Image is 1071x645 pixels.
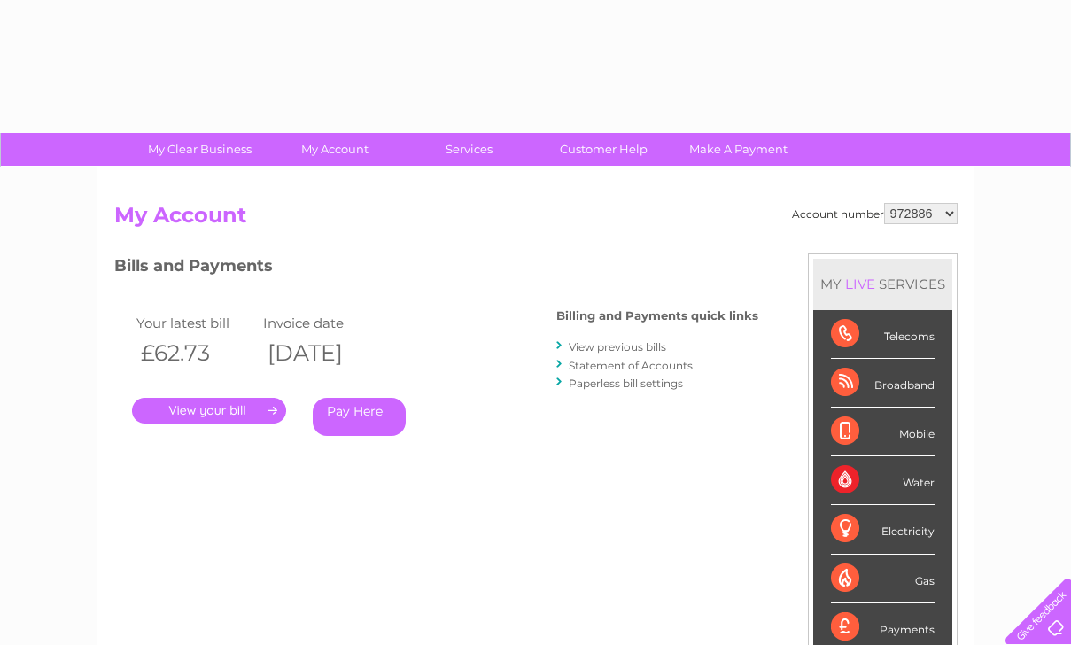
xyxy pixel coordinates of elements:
h2: My Account [114,203,958,237]
div: Account number [792,203,958,224]
div: Telecoms [831,310,935,359]
a: Make A Payment [665,133,811,166]
a: Services [396,133,542,166]
a: My Account [261,133,407,166]
a: Paperless bill settings [569,377,683,390]
td: Your latest bill [132,311,260,335]
th: £62.73 [132,335,260,371]
div: Mobile [831,408,935,456]
div: LIVE [842,276,879,292]
div: Gas [831,555,935,603]
div: MY SERVICES [813,259,952,309]
th: [DATE] [259,335,386,371]
a: Pay Here [313,398,406,436]
a: View previous bills [569,340,666,354]
h4: Billing and Payments quick links [556,309,758,322]
div: Water [831,456,935,505]
a: Customer Help [531,133,677,166]
a: Statement of Accounts [569,359,693,372]
div: Electricity [831,505,935,554]
a: . [132,398,286,424]
h3: Bills and Payments [114,253,758,284]
a: My Clear Business [127,133,273,166]
td: Invoice date [259,311,386,335]
div: Broadband [831,359,935,408]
